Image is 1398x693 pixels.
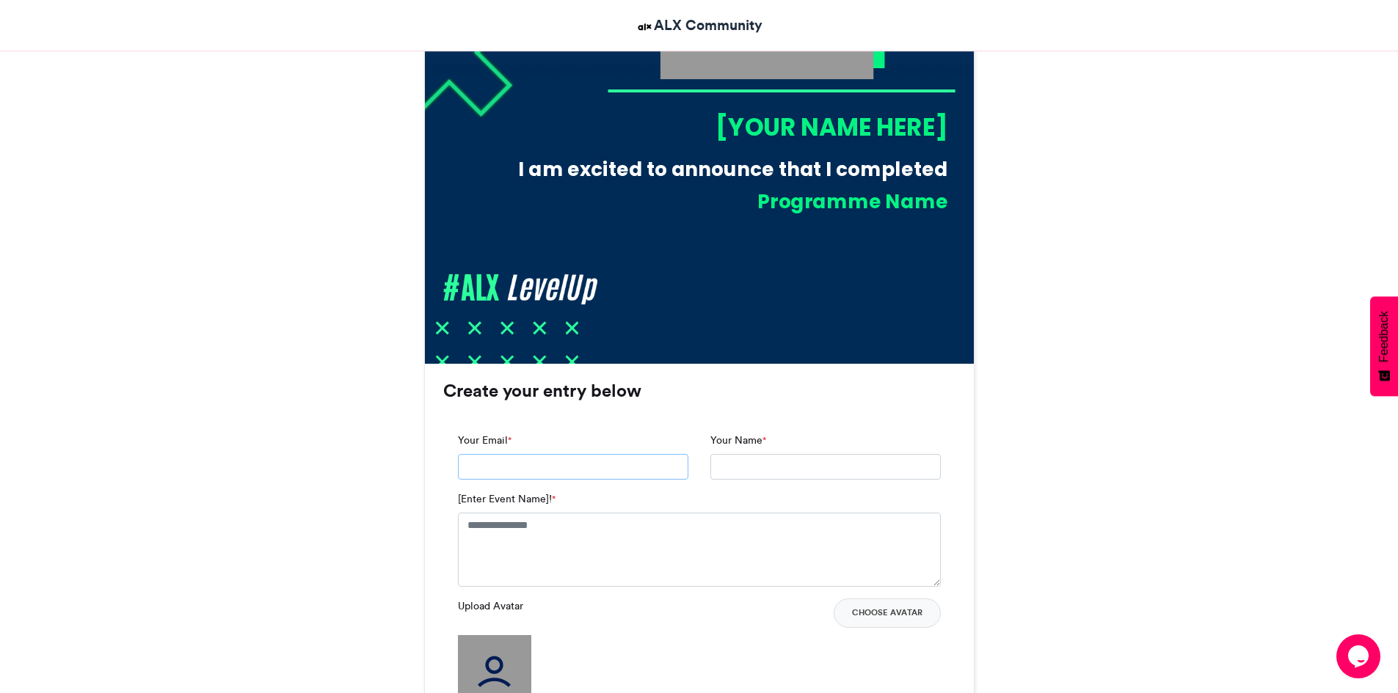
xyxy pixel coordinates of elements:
[528,188,947,215] div: Programme Name
[443,382,955,400] h3: Create your entry below
[1336,634,1383,678] iframe: chat widget
[458,598,523,614] label: Upload Avatar
[1377,311,1391,362] span: Feedback
[607,110,947,144] div: [YOUR NAME HERE]
[505,155,947,183] div: I am excited to announce that I completed
[834,598,941,628] button: Choose Avatar
[636,18,654,36] img: ALX Community
[458,433,511,448] label: Your Email
[710,433,766,448] label: Your Name
[636,15,762,36] a: ALX Community
[458,491,556,507] label: [Enter Event Name]!
[1370,296,1398,396] button: Feedback - Show survey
